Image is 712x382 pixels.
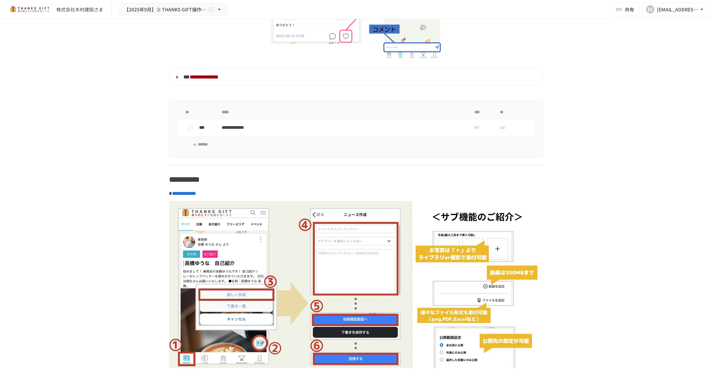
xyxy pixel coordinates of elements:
div: [EMAIL_ADDRESS][DOMAIN_NAME] [657,5,699,14]
div: 株式会社木村建設さま [56,6,103,13]
span: 共有 [625,6,634,13]
button: 共有 [611,3,640,16]
img: mMP1OxWUAhQbsRWCurg7vIHe5HqDpP7qZo7fRoNLXQh [8,4,51,15]
button: M[EMAIL_ADDRESS][DOMAIN_NAME] [642,3,709,16]
table: task table [177,106,535,137]
button: 【2025年9月】➂ THANKS GIFT操作説明/THANKS GIFT[PERSON_NAME] [120,3,227,16]
button: status [183,121,196,134]
span: 【2025年9月】➂ THANKS GIFT操作説明/THANKS GIFT[PERSON_NAME] [124,5,206,14]
div: M [646,5,654,13]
